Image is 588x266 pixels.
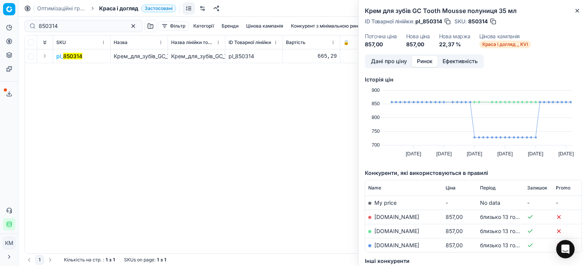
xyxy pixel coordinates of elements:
button: Go to next page [46,255,55,264]
td: - [553,196,581,210]
div: 665,29 [286,52,337,60]
strong: 1 [113,257,115,263]
a: [DOMAIN_NAME] [374,228,419,234]
td: No data [477,196,524,210]
button: Expand [40,51,49,60]
text: 800 [372,114,380,120]
button: Go to previous page [24,255,34,264]
h5: Конкуренти, які використовуються в правилі [365,169,582,177]
button: Фільтр [158,21,189,31]
span: 850314 [468,18,488,25]
h5: Історія цін [365,76,582,83]
span: близько 13 годин тому [480,214,539,220]
span: 857,00 [446,242,463,248]
span: SKU [56,39,66,46]
text: [DATE] [467,151,482,157]
text: 900 [372,87,380,93]
strong: 1 [157,257,159,263]
text: [DATE] [497,151,513,157]
nav: breadcrumb [37,5,176,12]
div: Open Intercom Messenger [556,240,575,258]
nav: pagination [24,255,55,264]
span: 🔒 [343,39,349,46]
strong: 1 [106,257,108,263]
span: Застосовані [141,5,176,12]
span: pl_850314 [415,18,442,25]
button: Категорії [190,21,217,31]
span: Кількість на стр. [64,257,101,263]
span: Promo [556,185,570,191]
strong: 1 [164,257,166,263]
span: Вартість [286,39,305,46]
h5: Інші конкуренти [365,257,582,265]
td: - [443,196,477,210]
button: КM [3,237,15,249]
div: pl_850314 [229,52,279,60]
text: 700 [372,142,380,148]
mark: 850314 [63,53,82,59]
button: Expand all [40,38,49,47]
a: [DOMAIN_NAME] [374,214,419,220]
span: My price [374,199,397,206]
button: Дані про ціну [366,56,412,67]
button: Бренди [219,21,242,31]
span: ID Товарної лінійки [229,39,271,46]
span: 857,00 [446,214,463,220]
span: pl_ [56,52,82,60]
span: Краса і доглядЗастосовані [99,5,176,12]
span: Залишок [527,185,547,191]
a: [DOMAIN_NAME] [374,242,419,248]
span: КM [3,237,15,249]
span: ID Товарної лінійки : [365,19,414,24]
span: Краса і догляд [99,5,138,12]
input: Пошук по SKU або назві [39,22,122,30]
strong: з [109,257,111,263]
strong: з [160,257,163,263]
span: Ціна [446,185,456,191]
span: SKU : [454,19,467,24]
td: - [524,196,553,210]
div: Крем_для_зубів_GC_Tooth_Mousse_полуниця_35_мл [171,52,222,60]
button: 1 [35,255,44,264]
dd: 857,00 [365,41,397,48]
text: [DATE] [559,151,574,157]
text: 850 [372,101,380,106]
span: Name [368,185,381,191]
span: Період [480,185,496,191]
span: Назва лінійки товарів [171,39,214,46]
button: pl_850314 [56,52,82,60]
button: Ринок [412,56,438,67]
text: [DATE] [436,151,452,157]
dt: Нова ціна [406,34,430,39]
div: : [64,257,115,263]
span: близько 13 годин тому [480,228,539,234]
dd: 857,00 [406,41,430,48]
span: 857,00 [446,228,463,234]
dt: Цінова кампанія [479,34,531,39]
span: Краса і догляд _ KVI [479,41,531,48]
text: [DATE] [528,151,543,157]
text: [DATE] [406,151,421,157]
h2: Крем для зубів GC Tooth Mousse полуниця 35 мл [365,6,582,15]
button: Цінова кампанія [243,21,286,31]
button: Конкурент з мінімальною ринковою ціною [288,21,390,31]
a: Оптимізаційні групи [37,5,86,12]
text: 750 [372,128,380,134]
dd: 22,37 % [439,41,470,48]
span: Крем_для_зубів_GC_Tooth_Mousse_полуниця_35_мл [114,53,248,59]
span: Назва [114,39,127,46]
dt: Поточна ціна [365,34,397,39]
span: близько 13 годин тому [480,242,539,248]
button: Ефективність [438,56,483,67]
span: SKUs on page : [124,257,155,263]
dt: Нова маржа [439,34,470,39]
